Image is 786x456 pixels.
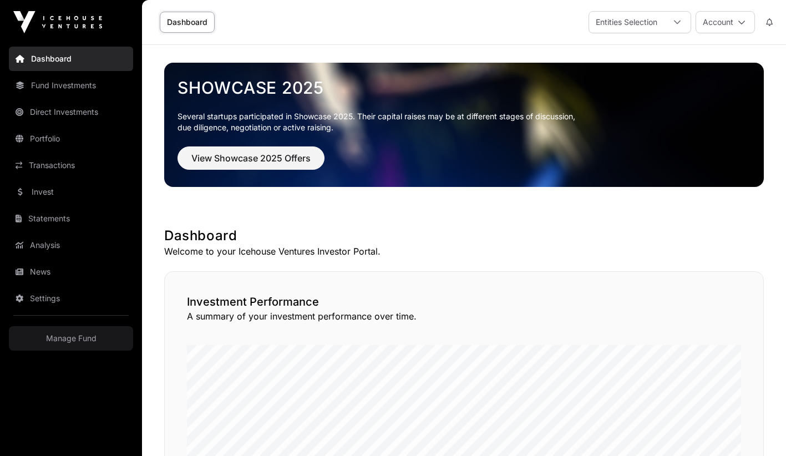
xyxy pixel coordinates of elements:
[9,126,133,151] a: Portfolio
[164,227,764,245] h1: Dashboard
[9,286,133,311] a: Settings
[731,403,786,456] iframe: Chat Widget
[164,63,764,187] img: Showcase 2025
[160,12,215,33] a: Dashboard
[9,100,133,124] a: Direct Investments
[187,294,741,310] h2: Investment Performance
[9,73,133,98] a: Fund Investments
[9,326,133,351] a: Manage Fund
[164,245,764,258] p: Welcome to your Icehouse Ventures Investor Portal.
[187,310,741,323] p: A summary of your investment performance over time.
[9,206,133,231] a: Statements
[9,260,133,284] a: News
[13,11,102,33] img: Icehouse Ventures Logo
[191,151,311,165] span: View Showcase 2025 Offers
[178,158,324,169] a: View Showcase 2025 Offers
[9,47,133,71] a: Dashboard
[589,12,664,33] div: Entities Selection
[9,153,133,178] a: Transactions
[9,180,133,204] a: Invest
[178,111,750,133] p: Several startups participated in Showcase 2025. Their capital raises may be at different stages o...
[178,146,324,170] button: View Showcase 2025 Offers
[178,78,750,98] a: Showcase 2025
[9,233,133,257] a: Analysis
[696,11,755,33] button: Account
